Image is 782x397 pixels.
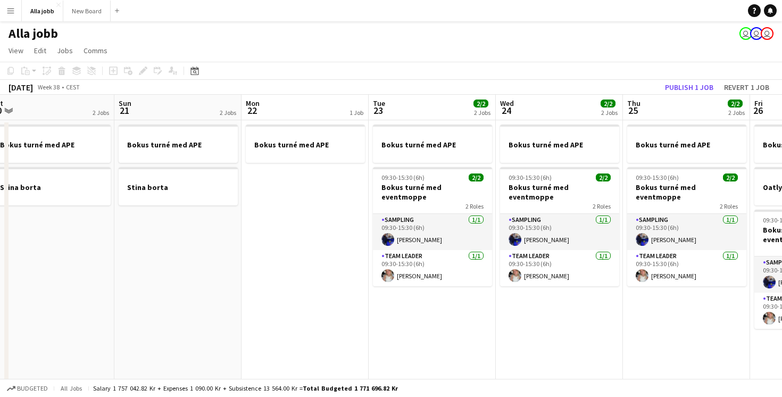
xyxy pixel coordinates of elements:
[627,167,746,286] app-job-card: 09:30-15:30 (6h)2/2Bokus turné med eventmoppe2 RolesSampling1/109:30-15:30 (6h)[PERSON_NAME]Team ...
[601,100,615,107] span: 2/2
[371,104,385,117] span: 23
[728,109,745,117] div: 2 Jobs
[626,104,640,117] span: 25
[9,26,58,42] h1: Alla jobb
[500,183,619,202] h3: Bokus turné med eventmoppe
[350,109,363,117] div: 1 Job
[117,104,131,117] span: 21
[303,384,398,392] span: Total Budgeted 1 771 696.82 kr
[4,44,28,57] a: View
[636,173,679,181] span: 09:30-15:30 (6h)
[728,100,743,107] span: 2/2
[5,383,49,394] button: Budgeted
[474,109,490,117] div: 2 Jobs
[93,384,398,392] div: Salary 1 757 042.82 kr + Expenses 1 090.00 kr + Subsistence 13 564.00 kr =
[754,98,763,108] span: Fri
[119,98,131,108] span: Sun
[500,140,619,150] h3: Bokus turné med APE
[220,109,236,117] div: 2 Jobs
[57,46,73,55] span: Jobs
[373,125,492,163] app-job-card: Bokus turné med APE
[500,125,619,163] app-job-card: Bokus turné med APE
[761,27,773,40] app-user-avatar: August Löfgren
[246,140,365,150] h3: Bokus turné med APE
[381,173,425,181] span: 09:30-15:30 (6h)
[627,250,746,286] app-card-role: Team Leader1/109:30-15:30 (6h)[PERSON_NAME]
[469,173,484,181] span: 2/2
[84,46,107,55] span: Comms
[119,167,238,205] app-job-card: Stina borta
[601,109,618,117] div: 2 Jobs
[627,140,746,150] h3: Bokus turné med APE
[63,1,111,21] button: New Board
[246,125,365,163] app-job-card: Bokus turné med APE
[119,140,238,150] h3: Bokus turné med APE
[373,214,492,250] app-card-role: Sampling1/109:30-15:30 (6h)[PERSON_NAME]
[244,104,260,117] span: 22
[627,98,640,108] span: Thu
[750,27,763,40] app-user-avatar: Stina Dahl
[119,183,238,192] h3: Stina borta
[465,202,484,210] span: 2 Roles
[30,44,51,57] a: Edit
[79,44,112,57] a: Comms
[627,214,746,250] app-card-role: Sampling1/109:30-15:30 (6h)[PERSON_NAME]
[373,167,492,286] app-job-card: 09:30-15:30 (6h)2/2Bokus turné med eventmoppe2 RolesSampling1/109:30-15:30 (6h)[PERSON_NAME]Team ...
[720,80,773,94] button: Revert 1 job
[723,173,738,181] span: 2/2
[93,109,109,117] div: 2 Jobs
[22,1,63,21] button: Alla jobb
[373,250,492,286] app-card-role: Team Leader1/109:30-15:30 (6h)[PERSON_NAME]
[53,44,77,57] a: Jobs
[9,46,23,55] span: View
[34,46,46,55] span: Edit
[739,27,752,40] app-user-avatar: Emil Hasselberg
[373,183,492,202] h3: Bokus turné med eventmoppe
[753,104,763,117] span: 26
[661,80,718,94] button: Publish 1 job
[373,140,492,150] h3: Bokus turné med APE
[500,250,619,286] app-card-role: Team Leader1/109:30-15:30 (6h)[PERSON_NAME]
[119,125,238,163] app-job-card: Bokus turné med APE
[720,202,738,210] span: 2 Roles
[35,83,62,91] span: Week 38
[500,98,514,108] span: Wed
[59,384,84,392] span: All jobs
[373,98,385,108] span: Tue
[17,385,48,392] span: Budgeted
[627,125,746,163] app-job-card: Bokus turné med APE
[627,183,746,202] h3: Bokus turné med eventmoppe
[9,82,33,93] div: [DATE]
[246,98,260,108] span: Mon
[500,167,619,286] app-job-card: 09:30-15:30 (6h)2/2Bokus turné med eventmoppe2 RolesSampling1/109:30-15:30 (6h)[PERSON_NAME]Team ...
[500,214,619,250] app-card-role: Sampling1/109:30-15:30 (6h)[PERSON_NAME]
[509,173,552,181] span: 09:30-15:30 (6h)
[473,100,488,107] span: 2/2
[596,173,611,181] span: 2/2
[498,104,514,117] span: 24
[593,202,611,210] span: 2 Roles
[66,83,80,91] div: CEST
